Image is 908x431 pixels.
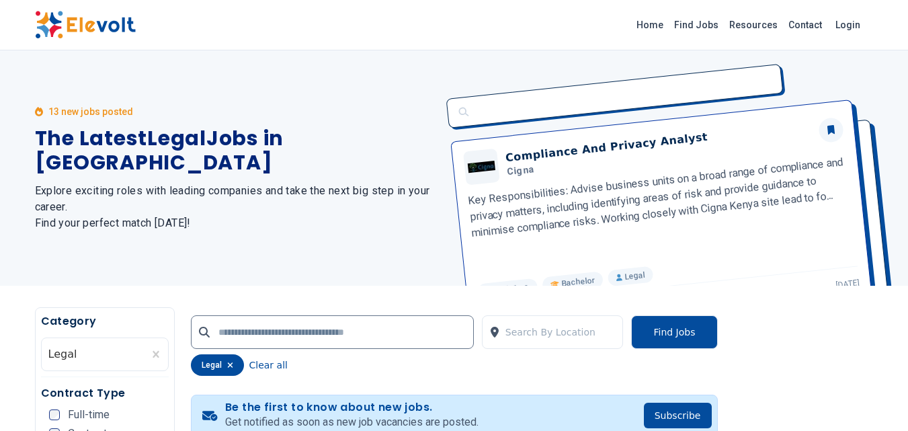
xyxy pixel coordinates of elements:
p: Get notified as soon as new job vacancies are posted. [225,414,479,430]
button: Subscribe [644,403,712,428]
h5: Category [41,313,169,329]
button: Clear all [249,354,288,376]
h2: Explore exciting roles with leading companies and take the next big step in your career. Find you... [35,183,438,231]
h5: Contract Type [41,385,169,401]
img: Elevolt [35,11,136,39]
div: legal [191,354,244,376]
p: 13 new jobs posted [48,105,133,118]
a: Home [631,14,669,36]
a: Find Jobs [669,14,724,36]
h4: Be the first to know about new jobs. [225,401,479,414]
a: Login [827,11,868,38]
input: Full-time [49,409,60,420]
a: Contact [783,14,827,36]
h1: The Latest Legal Jobs in [GEOGRAPHIC_DATA] [35,126,438,175]
a: Resources [724,14,783,36]
button: Find Jobs [631,315,717,349]
span: Full-time [68,409,110,420]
